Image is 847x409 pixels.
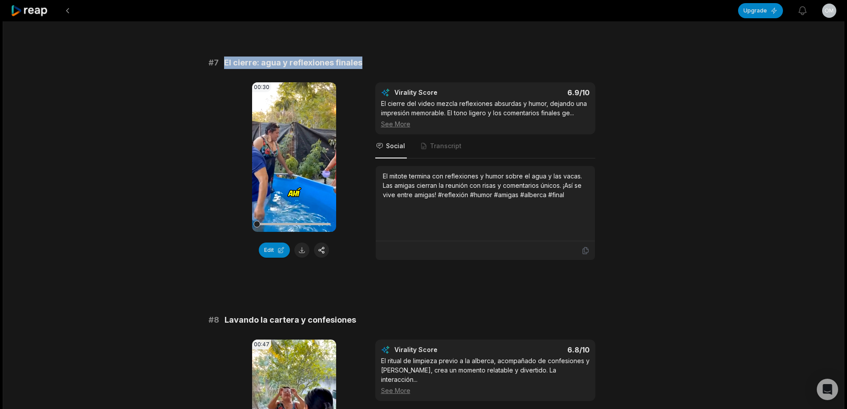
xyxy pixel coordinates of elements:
[817,379,838,400] div: Open Intercom Messenger
[394,88,490,97] div: Virality Score
[383,171,588,199] div: El mitote termina con reflexiones y humor sobre el agua y las vacas. Las amigas cierran la reunió...
[386,142,405,150] span: Social
[381,99,590,129] div: El cierre del video mezcla reflexiones absurdas y humor, dejando una impresión memorable. El tono...
[224,57,362,69] span: El cierre: agua y reflexiones finales
[381,386,590,395] div: See More
[375,134,595,158] nav: Tabs
[209,57,219,69] span: # 7
[738,3,783,18] button: Upgrade
[225,314,356,326] span: Lavando la cartera y confesiones
[381,119,590,129] div: See More
[252,82,336,232] video: Your browser does not support mp4 format.
[494,345,590,354] div: 6.8 /10
[259,243,290,258] button: Edit
[494,88,590,97] div: 6.9 /10
[381,356,590,395] div: El ritual de limpieza previo a la alberca, acompañado de confesiones y [PERSON_NAME], crea un mom...
[209,314,219,326] span: # 8
[394,345,490,354] div: Virality Score
[430,142,462,150] span: Transcript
